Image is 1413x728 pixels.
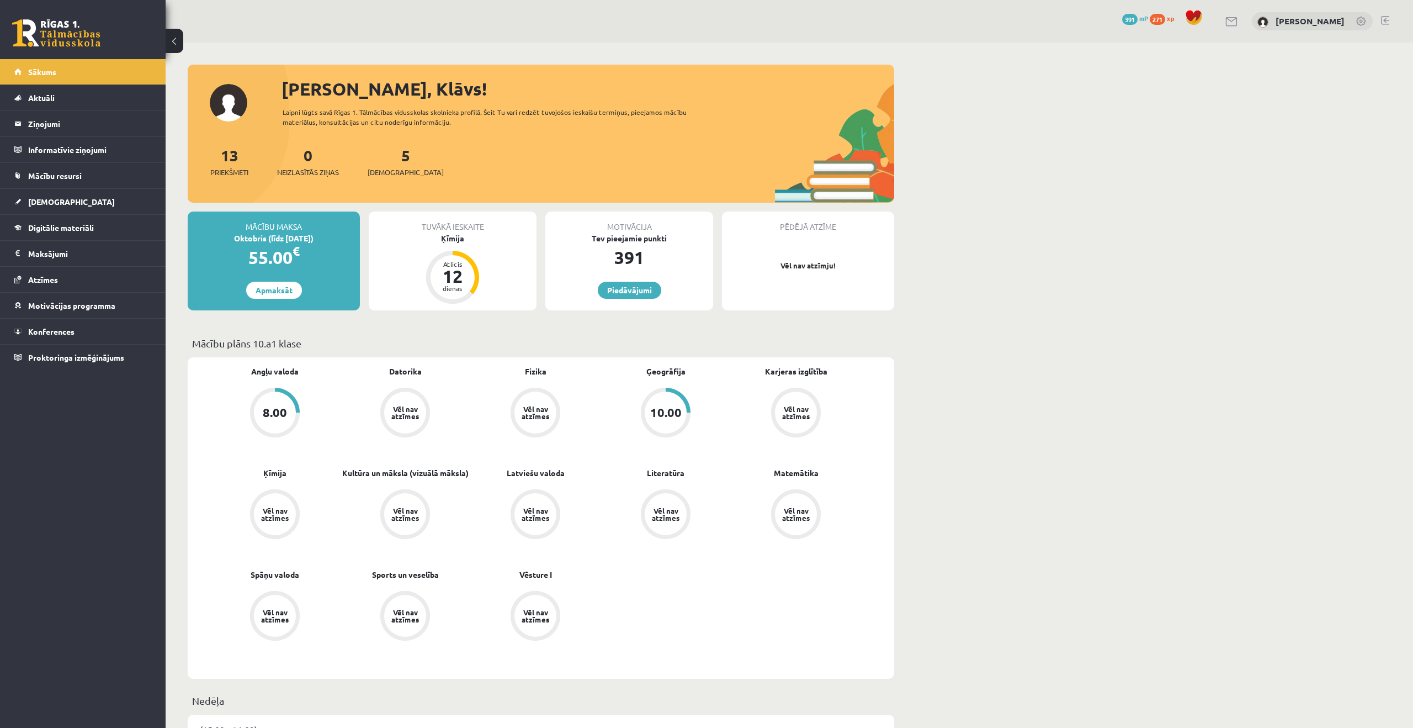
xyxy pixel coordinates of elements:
[28,93,55,103] span: Aktuāli
[1167,14,1174,23] span: xp
[259,609,290,623] div: Vēl nav atzīmes
[251,569,299,581] a: Spāņu valoda
[601,489,731,541] a: Vēl nav atzīmes
[14,345,152,370] a: Proktoringa izmēģinājums
[780,405,811,420] div: Vēl nav atzīmes
[14,59,152,85] a: Sākums
[28,275,58,284] span: Atzīmes
[368,167,444,178] span: [DEMOGRAPHIC_DATA]
[28,326,75,336] span: Konferences
[436,261,469,267] div: Atlicis
[545,233,713,244] div: Tev pieejamie punkti
[545,212,713,233] div: Motivācija
[1150,14,1180,23] a: 271 xp
[12,19,100,47] a: Rīgas 1. Tālmācības vidusskola
[1122,14,1148,23] a: 391 mP
[436,267,469,285] div: 12
[28,223,94,233] span: Digitālie materiāli
[283,107,706,127] div: Laipni lūgts savā Rīgas 1. Tālmācības vidusskolas skolnieka profilā. Šeit Tu vari redzēt tuvojošo...
[722,212,894,233] div: Pēdējā atzīme
[1276,15,1345,27] a: [PERSON_NAME]
[28,300,115,310] span: Motivācijas programma
[188,212,360,233] div: Mācību maksa
[520,405,551,420] div: Vēl nav atzīmes
[340,388,470,440] a: Vēl nav atzīmes
[14,267,152,292] a: Atzīmes
[520,507,551,521] div: Vēl nav atzīmes
[369,233,536,305] a: Ķīmija Atlicis 12 dienas
[650,507,681,521] div: Vēl nav atzīmes
[14,215,152,240] a: Digitālie materiāli
[210,489,340,541] a: Vēl nav atzīmes
[14,293,152,318] a: Motivācijas programma
[1257,17,1268,28] img: Klāvs Krūziņš
[780,507,811,521] div: Vēl nav atzīmes
[28,111,152,136] legend: Ziņojumi
[28,352,124,362] span: Proktoringa izmēģinājums
[731,388,861,440] a: Vēl nav atzīmes
[263,467,286,479] a: Ķīmija
[470,489,601,541] a: Vēl nav atzīmes
[210,167,248,178] span: Priekšmeti
[340,591,470,643] a: Vēl nav atzīmes
[368,145,444,178] a: 5[DEMOGRAPHIC_DATA]
[598,282,661,299] a: Piedāvājumi
[277,145,339,178] a: 0Neizlasītās ziņas
[28,197,115,207] span: [DEMOGRAPHIC_DATA]
[340,489,470,541] a: Vēl nav atzīmes
[28,171,82,181] span: Mācību resursi
[520,609,551,623] div: Vēl nav atzīmes
[389,366,422,377] a: Datorika
[251,366,299,377] a: Angļu valoda
[14,241,152,266] a: Maksājumi
[28,241,152,266] legend: Maksājumi
[390,609,421,623] div: Vēl nav atzīmes
[259,507,290,521] div: Vēl nav atzīmes
[1122,14,1138,25] span: 391
[246,282,302,299] a: Apmaksāt
[727,260,889,271] p: Vēl nav atzīmju!
[436,285,469,292] div: dienas
[192,336,890,351] p: Mācību plāns 10.a1 klase
[647,467,684,479] a: Literatūra
[519,569,552,581] a: Vēsture I
[1150,14,1165,25] span: 271
[470,388,601,440] a: Vēl nav atzīmes
[390,507,421,521] div: Vēl nav atzīmes
[545,244,713,271] div: 391
[390,405,421,420] div: Vēl nav atzīmes
[507,467,565,479] a: Latviešu valoda
[1139,14,1148,23] span: mP
[650,407,682,419] div: 10.00
[28,67,56,77] span: Sākums
[281,76,894,102] div: [PERSON_NAME], Klāvs!
[14,85,152,110] a: Aktuāli
[470,591,601,643] a: Vēl nav atzīmes
[192,693,890,708] p: Nedēļa
[765,366,827,377] a: Karjeras izglītība
[14,111,152,136] a: Ziņojumi
[731,489,861,541] a: Vēl nav atzīmes
[601,388,731,440] a: 10.00
[293,243,300,259] span: €
[369,212,536,233] div: Tuvākā ieskaite
[263,407,287,419] div: 8.00
[14,319,152,344] a: Konferences
[372,569,439,581] a: Sports un veselība
[210,591,340,643] a: Vēl nav atzīmes
[210,145,248,178] a: 13Priekšmeti
[14,163,152,188] a: Mācību resursi
[14,137,152,162] a: Informatīvie ziņojumi
[28,137,152,162] legend: Informatīvie ziņojumi
[210,388,340,440] a: 8.00
[646,366,686,377] a: Ģeogrāfija
[14,189,152,214] a: [DEMOGRAPHIC_DATA]
[188,233,360,244] div: Oktobris (līdz [DATE])
[369,233,536,244] div: Ķīmija
[277,167,339,178] span: Neizlasītās ziņas
[188,244,360,271] div: 55.00
[342,467,469,479] a: Kultūra un māksla (vizuālā māksla)
[525,366,546,377] a: Fizika
[774,467,819,479] a: Matemātika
